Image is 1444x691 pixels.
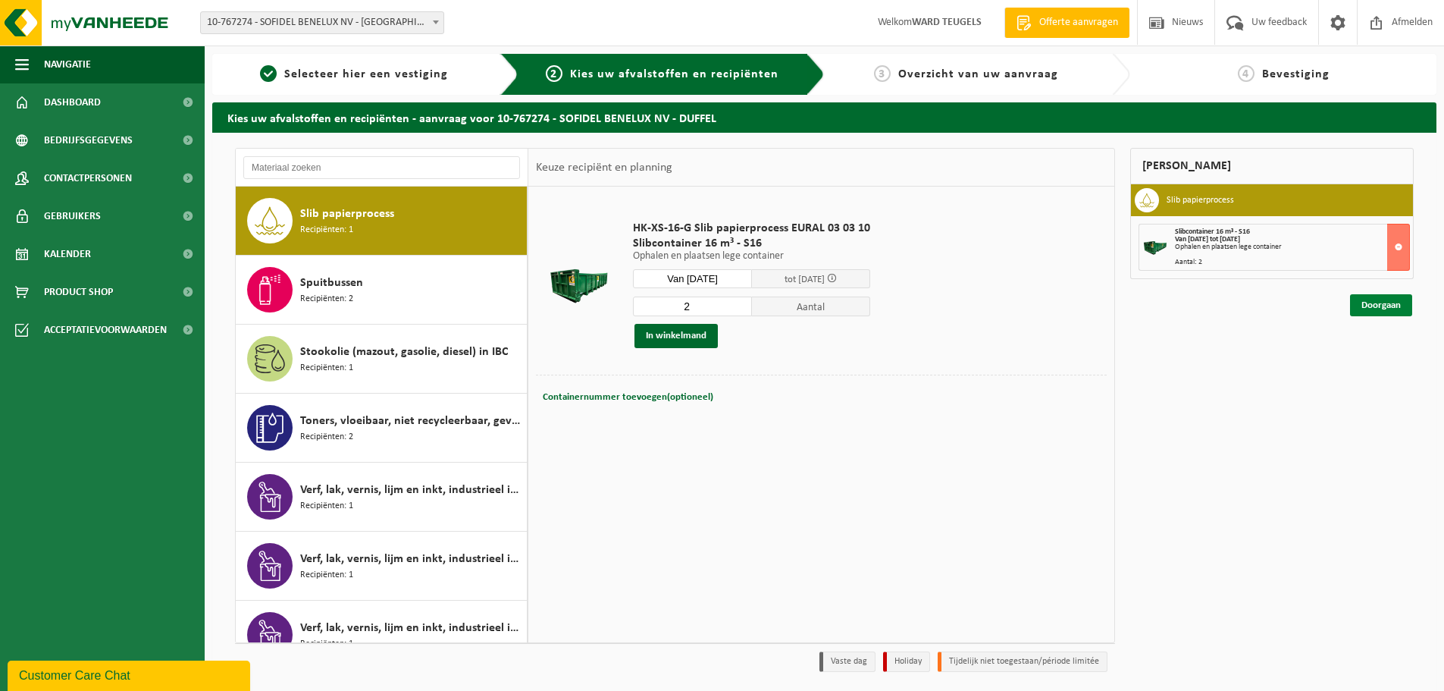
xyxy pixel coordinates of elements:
[1175,243,1409,251] div: Ophalen en plaatsen lege container
[300,223,353,237] span: Recipiënten: 1
[300,481,523,499] span: Verf, lak, vernis, lijm en inkt, industrieel in 200lt-vat
[300,343,508,361] span: Stookolie (mazout, gasolie, diesel) in IBC
[300,430,353,444] span: Recipiënten: 2
[44,235,91,273] span: Kalender
[570,68,778,80] span: Kies uw afvalstoffen en recipiënten
[300,274,363,292] span: Spuitbussen
[634,324,718,348] button: In winkelmand
[260,65,277,82] span: 1
[220,65,488,83] a: 1Selecteer hier een vestiging
[1175,235,1240,243] strong: Van [DATE] tot [DATE]
[819,652,875,672] li: Vaste dag
[201,12,443,33] span: 10-767274 - SOFIDEL BENELUX NV - DUFFEL
[44,83,101,121] span: Dashboard
[898,68,1058,80] span: Overzicht van uw aanvraag
[938,652,1107,672] li: Tijdelijk niet toegestaan/période limitée
[528,149,680,187] div: Keuze recipiënt en planning
[284,68,448,80] span: Selecteer hier een vestiging
[300,292,353,306] span: Recipiënten: 2
[1130,148,1414,184] div: [PERSON_NAME]
[300,412,523,430] span: Toners, vloeibaar, niet recycleerbaar, gevaarlijk
[236,256,528,325] button: Spuitbussen Recipiënten: 2
[236,601,528,670] button: Verf, lak, vernis, lijm en inkt, industrieel in kleinverpakking Recipiënten: 1
[236,463,528,532] button: Verf, lak, vernis, lijm en inkt, industrieel in 200lt-vat Recipiënten: 1
[300,568,353,583] span: Recipiënten: 1
[633,221,870,236] span: HK-XS-16-G Slib papierprocess EURAL 03 03 10
[300,637,353,652] span: Recipiënten: 1
[633,269,752,288] input: Selecteer datum
[874,65,891,82] span: 3
[541,387,715,408] button: Containernummer toevoegen(optioneel)
[300,205,394,223] span: Slib papierprocess
[633,236,870,251] span: Slibcontainer 16 m³ - S16
[785,275,825,284] span: tot [DATE]
[1175,259,1409,266] div: Aantal: 2
[752,297,871,316] span: Aantal
[200,11,444,34] span: 10-767274 - SOFIDEL BENELUX NV - DUFFEL
[236,532,528,601] button: Verf, lak, vernis, lijm en inkt, industrieel in IBC Recipiënten: 1
[44,121,133,159] span: Bedrijfsgegevens
[243,156,520,179] input: Materiaal zoeken
[300,361,353,375] span: Recipiënten: 1
[883,652,930,672] li: Holiday
[236,394,528,463] button: Toners, vloeibaar, niet recycleerbaar, gevaarlijk Recipiënten: 2
[1004,8,1129,38] a: Offerte aanvragen
[912,17,982,28] strong: WARD TEUGELS
[1167,188,1234,212] h3: Slib papierprocess
[44,46,91,83] span: Navigatie
[1238,65,1254,82] span: 4
[44,197,101,235] span: Gebruikers
[44,159,132,197] span: Contactpersonen
[1035,15,1122,30] span: Offerte aanvragen
[633,251,870,262] p: Ophalen en plaatsen lege container
[236,187,528,256] button: Slib papierprocess Recipiënten: 1
[236,325,528,394] button: Stookolie (mazout, gasolie, diesel) in IBC Recipiënten: 1
[1262,68,1330,80] span: Bevestiging
[1350,294,1412,316] a: Doorgaan
[1175,228,1250,236] span: Slibcontainer 16 m³ - S16
[8,658,253,691] iframe: chat widget
[543,392,713,402] span: Containernummer toevoegen(optioneel)
[300,499,353,514] span: Recipiënten: 1
[212,102,1436,132] h2: Kies uw afvalstoffen en recipiënten - aanvraag voor 10-767274 - SOFIDEL BENELUX NV - DUFFEL
[44,273,113,311] span: Product Shop
[300,550,523,568] span: Verf, lak, vernis, lijm en inkt, industrieel in IBC
[44,311,167,349] span: Acceptatievoorwaarden
[300,619,523,637] span: Verf, lak, vernis, lijm en inkt, industrieel in kleinverpakking
[546,65,562,82] span: 2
